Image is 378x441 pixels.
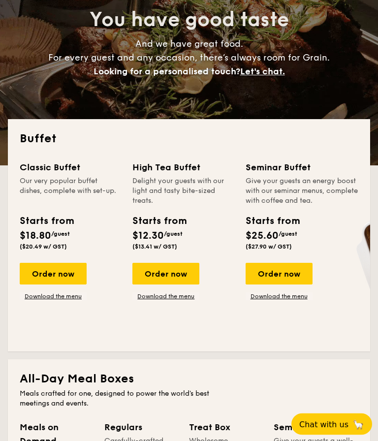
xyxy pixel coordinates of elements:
span: You have good taste [90,8,289,32]
div: Our very popular buffet dishes, complete with set-up. [20,177,121,206]
h2: All-Day Meal Boxes [20,372,358,387]
div: Delight your guests with our light and tasty bite-sized treats. [132,177,233,206]
div: Starts from [132,214,179,229]
span: $12.30 [132,230,164,242]
div: Order now [246,263,313,285]
div: Order now [20,263,87,285]
div: Treat Box [189,421,262,435]
span: Looking for a personalised touch? [94,66,240,77]
div: Classic Buffet [20,161,121,175]
a: Download the menu [132,293,199,301]
div: Seminar Buffet [246,161,358,175]
div: Regulars [104,421,177,435]
a: Download the menu [20,293,87,301]
span: /guest [279,231,297,238]
button: Chat with us🦙 [291,413,372,435]
span: ($20.49 w/ GST) [20,244,67,251]
h2: Buffet [20,131,358,147]
span: ($13.41 w/ GST) [132,244,177,251]
div: Meals crafted for one, designed to power the world's best meetings and events. [20,389,223,409]
span: ($27.90 w/ GST) [246,244,292,251]
span: 🦙 [352,419,364,430]
span: $25.60 [246,230,279,242]
span: And we have great food. For every guest and any occasion, there’s always room for Grain. [48,39,330,77]
span: Let's chat. [240,66,285,77]
div: Order now [132,263,199,285]
span: Chat with us [299,420,348,429]
span: /guest [164,231,183,238]
div: High Tea Buffet [132,161,233,175]
div: Give your guests an energy boost with our seminar menus, complete with coffee and tea. [246,177,358,206]
div: Starts from [246,214,298,229]
a: Download the menu [246,293,313,301]
div: Seminar Meal Box [274,421,358,435]
div: Starts from [20,214,66,229]
span: $18.80 [20,230,51,242]
span: /guest [51,231,70,238]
